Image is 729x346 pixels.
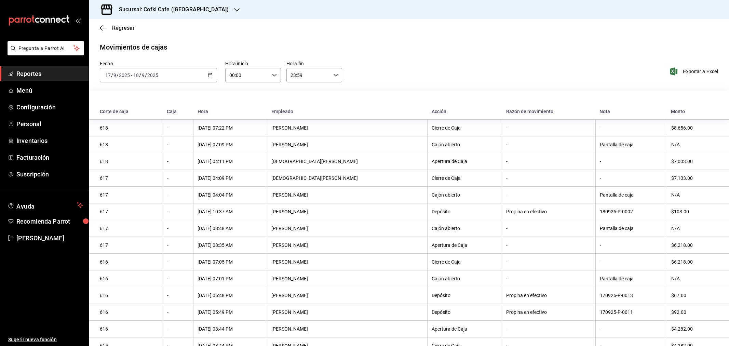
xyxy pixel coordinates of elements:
[16,217,83,226] span: Recomienda Parrot
[167,142,189,147] div: -
[286,61,342,66] label: Hora fin
[600,192,663,198] div: Pantalla de caja
[671,259,718,265] div: $6,218.00
[506,125,591,131] div: -
[600,293,663,298] div: 170925-P-0013
[100,309,159,315] div: 616
[167,125,189,131] div: -
[16,69,83,78] span: Reportes
[105,72,111,78] input: --
[432,242,498,248] div: Apertura de Caja
[139,72,141,78] span: /
[271,293,423,298] div: [PERSON_NAME]
[198,192,263,198] div: [DATE] 04:04 PM
[16,201,74,209] span: Ayuda
[600,159,663,164] div: -
[600,226,663,231] div: Pantalla de caja
[198,175,263,181] div: [DATE] 04:09 PM
[671,67,718,76] span: Exportar a Excel
[100,159,159,164] div: 618
[671,309,718,315] div: $92.00
[100,326,159,332] div: 616
[506,293,591,298] div: Propina en efectivo
[271,175,423,181] div: [DEMOGRAPHIC_DATA][PERSON_NAME]
[16,86,83,95] span: Menú
[167,159,189,164] div: -
[600,209,663,214] div: 180925-P-0002
[671,175,718,181] div: $7,103.00
[5,50,84,57] a: Pregunta a Parrot AI
[16,103,83,112] span: Configuración
[432,276,498,281] div: Cajón abierto
[271,326,423,332] div: [PERSON_NAME]
[100,175,159,181] div: 617
[100,125,159,131] div: 618
[671,276,718,281] div: N/A
[432,175,498,181] div: Cierre de Caja
[119,72,130,78] input: ----
[432,125,498,131] div: Cierre de Caja
[100,142,159,147] div: 618
[198,159,263,164] div: [DATE] 04:11 PM
[671,109,718,114] div: Monto
[113,5,229,14] h3: Sucursal: Cofki Cafe ([GEOGRAPHIC_DATA])
[600,125,663,131] div: -
[671,242,718,248] div: $6,218.00
[167,226,189,231] div: -
[198,226,263,231] div: [DATE] 08:48 AM
[671,125,718,131] div: $8,656.00
[271,125,423,131] div: [PERSON_NAME]
[100,61,217,66] label: Fecha
[167,309,189,315] div: -
[111,72,113,78] span: /
[671,209,718,214] div: $103.00
[432,209,498,214] div: Depósito
[100,192,159,198] div: 617
[432,192,498,198] div: Cajón abierto
[167,293,189,298] div: -
[432,226,498,231] div: Cajón abierto
[8,336,83,343] span: Sugerir nueva función
[506,259,591,265] div: -
[198,142,263,147] div: [DATE] 07:09 PM
[198,293,263,298] div: [DATE] 06:48 PM
[75,18,81,23] button: open_drawer_menu
[100,209,159,214] div: 617
[599,109,663,114] div: Nota
[113,72,117,78] input: --
[271,159,423,164] div: [DEMOGRAPHIC_DATA][PERSON_NAME]
[600,242,663,248] div: -
[506,309,591,315] div: Propina en efectivo
[600,276,663,281] div: Pantalla de caja
[100,242,159,248] div: 617
[506,242,591,248] div: -
[271,309,423,315] div: [PERSON_NAME]
[506,175,591,181] div: -
[112,25,135,31] span: Regresar
[432,309,498,315] div: Depósito
[100,42,167,52] div: Movimientos de cajas
[506,326,591,332] div: -
[600,259,663,265] div: -
[671,326,718,332] div: $4,282.00
[198,276,263,281] div: [DATE] 07:01 PM
[167,276,189,281] div: -
[506,142,591,147] div: -
[506,276,591,281] div: -
[271,142,423,147] div: [PERSON_NAME]
[271,192,423,198] div: [PERSON_NAME]
[432,109,498,114] div: Acción
[16,153,83,162] span: Facturación
[671,142,718,147] div: N/A
[271,209,423,214] div: [PERSON_NAME]
[100,226,159,231] div: 617
[506,192,591,198] div: -
[432,159,498,164] div: Apertura de Caja
[198,326,263,332] div: [DATE] 03:44 PM
[167,259,189,265] div: -
[16,136,83,145] span: Inventarios
[432,142,498,147] div: Cajón abierto
[147,72,159,78] input: ----
[506,209,591,214] div: Propina en efectivo
[133,72,139,78] input: --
